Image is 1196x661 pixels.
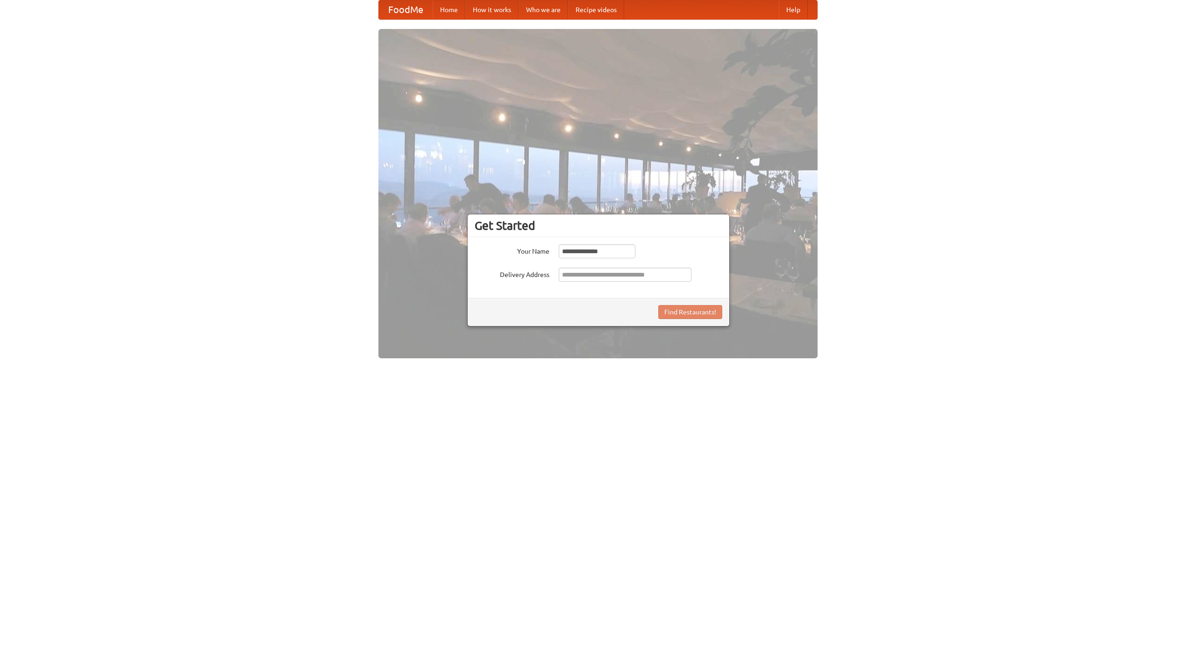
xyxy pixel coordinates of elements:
h3: Get Started [475,219,722,233]
label: Your Name [475,244,549,256]
button: Find Restaurants! [658,305,722,319]
a: Recipe videos [568,0,624,19]
a: How it works [465,0,519,19]
a: Who we are [519,0,568,19]
label: Delivery Address [475,268,549,279]
a: Home [433,0,465,19]
a: FoodMe [379,0,433,19]
a: Help [779,0,808,19]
